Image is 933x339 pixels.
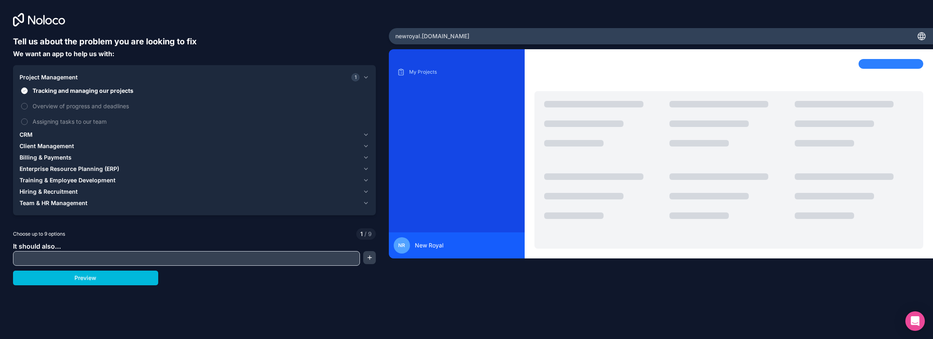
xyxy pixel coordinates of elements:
span: 9 [363,230,372,238]
span: Project Management [20,73,78,81]
button: Team & HR Management [20,197,369,209]
button: Preview [13,271,158,285]
span: CRM [20,131,33,139]
span: Client Management [20,142,74,150]
button: Client Management [20,140,369,152]
span: Training & Employee Development [20,176,116,184]
button: Billing & Payments [20,152,369,163]
button: Assigning tasks to our team [21,118,28,125]
p: My Projects [409,69,517,75]
button: Hiring & Recruitment [20,186,369,197]
span: Tracking and managing our projects [33,86,368,95]
span: We want an app to help us with: [13,50,114,58]
div: scrollable content [395,66,519,226]
span: New Royal [415,241,443,249]
button: Enterprise Resource Planning (ERP) [20,163,369,175]
span: 1 [360,230,363,238]
span: Hiring & Recruitment [20,188,78,196]
div: Project Management1 [20,83,369,129]
button: Overview of progress and deadlines [21,103,28,109]
span: Assigning tasks to our team [33,117,368,126]
button: CRM [20,129,369,140]
span: It should also... [13,242,61,250]
span: Enterprise Resource Planning (ERP) [20,165,119,173]
span: NR [398,242,405,249]
button: Tracking and managing our projects [21,87,28,94]
div: Open Intercom Messenger [905,311,925,331]
span: Overview of progress and deadlines [33,102,368,110]
span: Choose up to 9 options [13,230,65,238]
span: newroyal .[DOMAIN_NAME] [395,32,469,40]
span: Billing & Payments [20,153,72,162]
button: Project Management1 [20,72,369,83]
h6: Tell us about the problem you are looking to fix [13,36,376,47]
span: / [364,230,366,237]
span: Team & HR Management [20,199,87,207]
button: Training & Employee Development [20,175,369,186]
span: 1 [351,73,360,81]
